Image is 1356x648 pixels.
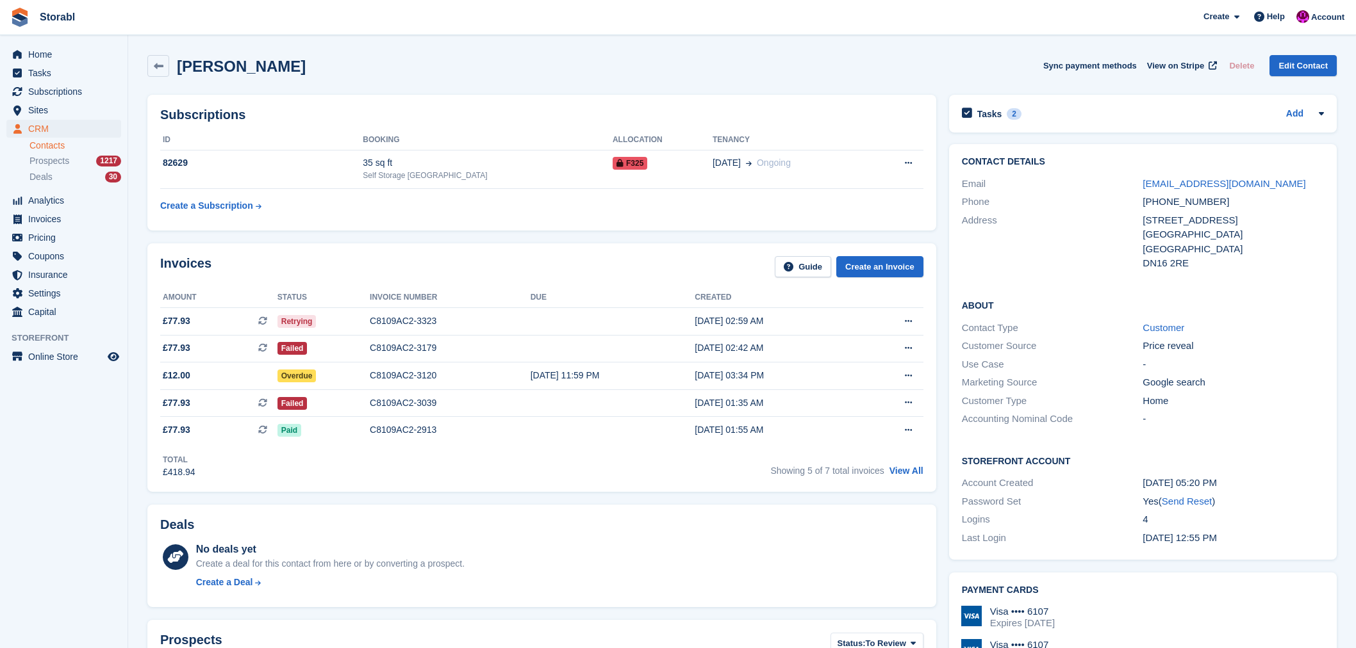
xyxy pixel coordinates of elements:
[1286,107,1303,122] a: Add
[1143,178,1305,189] a: [EMAIL_ADDRESS][DOMAIN_NAME]
[1143,512,1324,527] div: 4
[962,321,1143,336] div: Contact Type
[1142,55,1220,76] a: View on Stripe
[277,315,317,328] span: Retrying
[160,517,194,532] h2: Deals
[106,349,121,364] a: Preview store
[1143,322,1184,333] a: Customer
[6,45,121,63] a: menu
[770,466,884,476] span: Showing 5 of 7 total invoices
[277,397,308,410] span: Failed
[713,130,870,150] th: Tenancy
[962,339,1143,353] div: Customer Source
[160,199,253,213] div: Create a Subscription
[363,170,613,181] div: Self Storage [GEOGRAPHIC_DATA]
[10,8,29,27] img: stora-icon-8386f47178a22dfd0bd8f6a31ec36ba5ce8667c1dd55bd0f319d3a0aa187defe.svg
[28,120,105,138] span: CRM
[1143,375,1324,390] div: Google search
[990,617,1055,629] div: Expires [DATE]
[28,83,105,101] span: Subscriptions
[695,396,859,410] div: [DATE] 01:35 AM
[962,512,1143,527] div: Logins
[1311,11,1344,24] span: Account
[1143,412,1324,426] div: -
[163,341,190,355] span: £77.93
[1203,10,1229,23] span: Create
[370,423,531,437] div: C8109AC2-2913
[962,585,1324,595] h2: Payment cards
[196,576,465,589] a: Create a Deal
[962,454,1324,467] h2: Storefront Account
[695,423,859,437] div: [DATE] 01:55 AM
[28,348,105,366] span: Online Store
[962,195,1143,209] div: Phone
[962,213,1143,271] div: Address
[163,396,190,410] span: £77.93
[990,606,1055,617] div: Visa •••• 6107
[775,256,831,277] a: Guide
[29,171,53,183] span: Deals
[370,396,531,410] div: C8109AC2-3039
[1162,496,1212,506] a: Send Reset
[160,156,363,170] div: 82629
[961,606,982,626] img: Visa Logo
[962,531,1143,546] div: Last Login
[6,191,121,209] a: menu
[163,369,190,382] span: £12.00
[1143,213,1324,228] div: [STREET_ADDRESS]
[1269,55,1337,76] a: Edit Contact
[160,288,277,308] th: Amount
[1143,476,1324,490] div: [DATE] 05:20 PM
[28,284,105,302] span: Settings
[6,120,121,138] a: menu
[12,332,128,344] span: Storefront
[370,369,531,382] div: C8109AC2-3120
[1143,256,1324,271] div: DN16 2RE
[757,158,791,168] span: Ongoing
[531,369,695,382] div: [DATE] 11:59 PM
[29,170,121,184] a: Deals 30
[28,101,105,119] span: Sites
[836,256,923,277] a: Create an Invoice
[370,314,531,328] div: C8109AC2-3323
[6,83,121,101] a: menu
[1147,60,1204,72] span: View on Stripe
[6,303,121,321] a: menu
[1159,496,1215,506] span: ( )
[28,191,105,209] span: Analytics
[196,542,465,557] div: No deals yet
[962,476,1143,490] div: Account Created
[196,557,465,571] div: Create a deal for this contact from here or by converting a prospect.
[6,229,121,247] a: menu
[962,157,1324,167] h2: Contact Details
[695,341,859,355] div: [DATE] 02:42 AM
[160,130,363,150] th: ID
[1143,195,1324,209] div: [PHONE_NUMBER]
[1143,339,1324,353] div: Price reveal
[277,342,308,355] span: Failed
[277,424,301,437] span: Paid
[889,466,923,476] a: View All
[6,64,121,82] a: menu
[962,298,1324,311] h2: About
[962,375,1143,390] div: Marketing Source
[6,247,121,265] a: menu
[1224,55,1259,76] button: Delete
[163,423,190,437] span: £77.93
[1007,108,1021,120] div: 2
[277,369,317,382] span: Overdue
[6,348,121,366] a: menu
[28,266,105,284] span: Insurance
[370,288,531,308] th: Invoice number
[28,210,105,228] span: Invoices
[29,140,121,152] a: Contacts
[1267,10,1285,23] span: Help
[163,466,195,479] div: £418.94
[962,412,1143,426] div: Accounting Nominal Code
[962,357,1143,372] div: Use Case
[6,210,121,228] a: menu
[613,130,713,150] th: Allocation
[363,130,613,150] th: Booking
[160,194,261,218] a: Create a Subscription
[105,172,121,182] div: 30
